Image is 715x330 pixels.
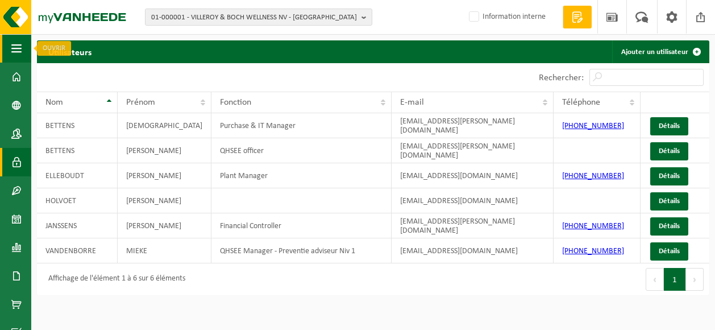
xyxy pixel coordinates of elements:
a: Ajouter un utilisateur [612,40,708,63]
span: Fonction [220,98,251,107]
td: [EMAIL_ADDRESS][PERSON_NAME][DOMAIN_NAME] [392,113,554,138]
button: 1 [664,268,686,291]
td: [EMAIL_ADDRESS][PERSON_NAME][DOMAIN_NAME] [392,138,554,163]
td: [DEMOGRAPHIC_DATA] [118,113,211,138]
td: MIEKE [118,238,211,263]
a: Détails [650,142,688,160]
a: [PHONE_NUMBER] [562,247,624,255]
a: Détails [650,117,688,135]
h2: Utilisateurs [37,40,103,63]
button: 01-000001 - VILLEROY & BOCH WELLNESS NV - [GEOGRAPHIC_DATA] [145,9,372,26]
span: 01-000001 - VILLEROY & BOCH WELLNESS NV - [GEOGRAPHIC_DATA] [151,9,357,26]
td: [PERSON_NAME] [118,138,211,163]
td: [EMAIL_ADDRESS][DOMAIN_NAME] [392,163,554,188]
span: Prénom [126,98,155,107]
td: QHSEE Manager - Preventie adviseur Niv 1 [211,238,392,263]
span: E-mail [400,98,424,107]
td: BETTENS [37,138,118,163]
td: [EMAIL_ADDRESS][PERSON_NAME][DOMAIN_NAME] [392,213,554,238]
span: Nom [45,98,63,107]
td: HOLVOET [37,188,118,213]
label: Rechercher: [539,73,584,82]
td: Purchase & IT Manager [211,113,392,138]
a: Détails [650,167,688,185]
td: VANDENBORRE [37,238,118,263]
a: [PHONE_NUMBER] [562,222,624,230]
td: [PERSON_NAME] [118,163,211,188]
td: JANSSENS [37,213,118,238]
a: Détails [650,242,688,261]
td: QHSEE officer [211,138,392,163]
a: [PHONE_NUMBER] [562,172,624,180]
td: [EMAIL_ADDRESS][DOMAIN_NAME] [392,238,554,263]
td: [PERSON_NAME] [118,213,211,238]
label: Information interne [467,9,546,26]
td: [PERSON_NAME] [118,188,211,213]
button: Next [686,268,704,291]
span: Téléphone [562,98,600,107]
td: BETTENS [37,113,118,138]
a: Détails [650,217,688,236]
td: [EMAIL_ADDRESS][DOMAIN_NAME] [392,188,554,213]
td: Plant Manager [211,163,392,188]
button: Previous [646,268,664,291]
a: [PHONE_NUMBER] [562,122,624,130]
div: Affichage de l'élément 1 à 6 sur 6 éléments [43,269,185,290]
td: ELLEBOUDT [37,163,118,188]
a: Détails [650,192,688,211]
td: Financial Controller [211,213,392,238]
